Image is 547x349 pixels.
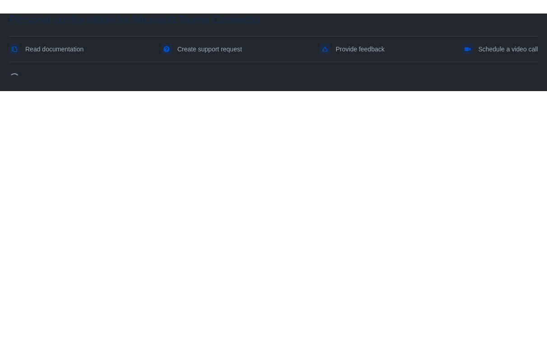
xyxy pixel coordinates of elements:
[161,42,242,56] a: Create support request
[11,46,18,53] span: documentation
[177,42,242,56] span: Create support request
[478,42,538,56] span: Schedule a video call
[336,42,385,56] span: Provide feedback
[320,42,385,56] a: Provide feedback
[9,14,538,26] div: Personal configuration for Microsoft Teams Connector
[163,46,170,53] span: support
[321,46,329,53] span: feedback
[9,42,83,56] a: Read documentation
[464,46,471,53] span: videoCall
[25,42,83,56] span: Read documentation
[462,42,538,56] a: Schedule a video call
